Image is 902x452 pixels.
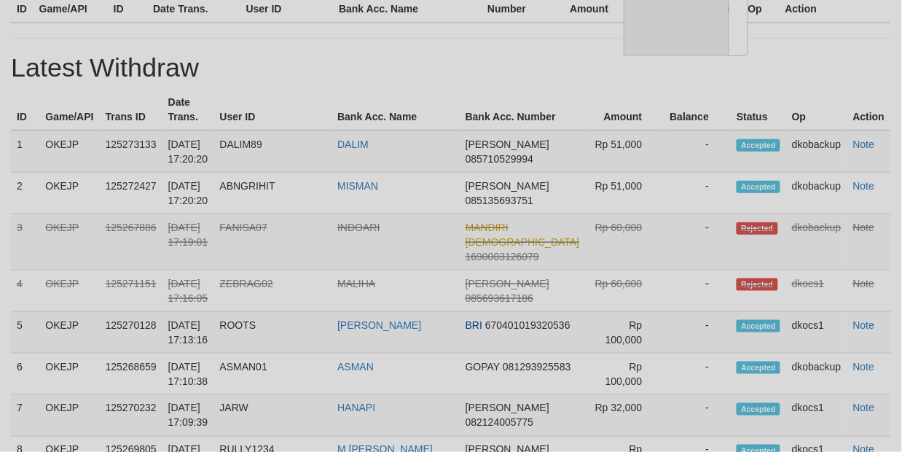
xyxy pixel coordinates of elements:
[39,312,99,354] td: OKEJP
[162,354,214,395] td: [DATE] 17:10:38
[503,361,570,373] span: 081293925583
[786,89,847,130] th: Op
[737,222,777,235] span: Rejected
[11,89,39,130] th: ID
[853,222,875,233] a: Note
[664,312,732,354] td: -
[586,395,664,437] td: Rp 32,000
[214,214,332,270] td: FANISA07
[214,130,332,173] td: DALIM89
[786,130,847,173] td: dkobackup
[586,214,664,270] td: Rp 60,000
[39,395,99,437] td: OKEJP
[466,153,533,165] span: 085710529994
[332,89,460,130] th: Bank Acc. Name
[586,130,664,173] td: Rp 51,000
[466,292,533,304] span: 085693617186
[11,270,39,312] td: 4
[737,320,780,332] span: Accepted
[466,361,500,373] span: GOPAY
[11,312,39,354] td: 5
[466,417,533,429] span: 082124005775
[39,214,99,270] td: OKEJP
[11,395,39,437] td: 7
[664,214,732,270] td: -
[853,180,875,192] a: Note
[737,181,780,193] span: Accepted
[214,270,332,312] td: ZEBRAG02
[214,312,332,354] td: ROOTS
[466,251,539,262] span: 1690003126079
[853,278,875,289] a: Note
[162,270,214,312] td: [DATE] 17:16:05
[337,222,380,233] a: INDOARI
[731,89,786,130] th: Status
[586,312,664,354] td: Rp 100,000
[853,319,875,331] a: Note
[337,139,369,150] a: DALIM
[737,139,780,152] span: Accepted
[11,173,39,214] td: 2
[466,278,549,289] span: [PERSON_NAME]
[466,195,533,206] span: 085135693751
[337,278,375,289] a: MALIHA
[460,89,586,130] th: Bank Acc. Number
[337,402,375,414] a: HANAPI
[162,312,214,354] td: [DATE] 17:13:16
[853,402,875,414] a: Note
[100,173,162,214] td: 125272427
[162,395,214,437] td: [DATE] 17:09:39
[586,173,664,214] td: Rp 51,000
[162,130,214,173] td: [DATE] 17:20:20
[39,130,99,173] td: OKEJP
[586,354,664,395] td: Rp 100,000
[664,354,732,395] td: -
[664,173,732,214] td: -
[39,89,99,130] th: Game/API
[786,395,847,437] td: dkocs1
[100,270,162,312] td: 125271151
[786,354,847,395] td: dkobackup
[466,180,549,192] span: [PERSON_NAME]
[786,270,847,312] td: dkocs1
[586,89,664,130] th: Amount
[100,214,162,270] td: 125267886
[39,354,99,395] td: OKEJP
[466,222,580,248] span: MANDIRI [DEMOGRAPHIC_DATA]
[100,395,162,437] td: 125270232
[737,403,780,416] span: Accepted
[586,270,664,312] td: Rp 60,000
[214,89,332,130] th: User ID
[786,214,847,270] td: dkobackup
[853,361,875,373] a: Note
[847,89,891,130] th: Action
[11,53,891,82] h1: Latest Withdraw
[786,173,847,214] td: dkobackup
[337,361,374,373] a: ASMAN
[39,173,99,214] td: OKEJP
[664,89,732,130] th: Balance
[853,139,875,150] a: Note
[11,354,39,395] td: 6
[485,319,570,331] span: 670401019320536
[11,214,39,270] td: 3
[162,89,214,130] th: Date Trans.
[214,395,332,437] td: JARW
[786,312,847,354] td: dkocs1
[664,130,732,173] td: -
[337,319,421,331] a: [PERSON_NAME]
[737,362,780,374] span: Accepted
[737,278,777,291] span: Rejected
[162,173,214,214] td: [DATE] 17:20:20
[214,173,332,214] td: ABNGRIHIT
[100,89,162,130] th: Trans ID
[39,270,99,312] td: OKEJP
[100,130,162,173] td: 125273133
[466,402,549,414] span: [PERSON_NAME]
[100,354,162,395] td: 125268659
[214,354,332,395] td: ASMAN01
[11,130,39,173] td: 1
[162,214,214,270] td: [DATE] 17:19:01
[100,312,162,354] td: 125270128
[337,180,378,192] a: MISMAN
